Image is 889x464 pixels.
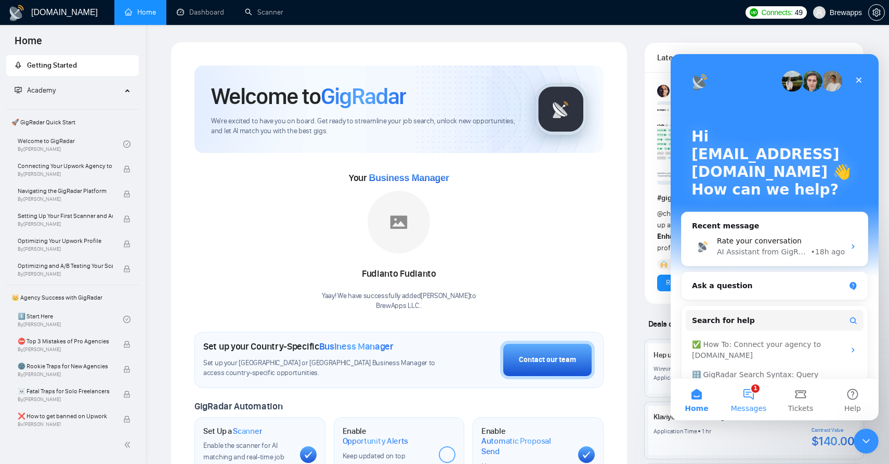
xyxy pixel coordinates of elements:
[18,246,113,252] span: By [PERSON_NAME]
[123,140,130,148] span: check-circle
[795,7,803,18] span: 49
[123,215,130,223] span: lock
[657,85,670,97] img: Vadym
[500,341,595,379] button: Contact our team
[761,7,792,18] span: Connects:
[6,33,50,55] span: Home
[321,82,406,110] span: GigRadar
[868,8,885,17] a: setting
[18,161,113,171] span: Connecting Your Upwork Agency to GigRadar
[666,277,683,289] a: Reply
[211,117,518,136] span: We're excited to have you on board. Get ready to streamline your job search, unlock new opportuni...
[123,240,130,248] span: lock
[18,261,113,271] span: Optimizing and A/B Testing Your Scanner for Better Results
[657,192,851,204] h1: # gigradar-hub
[15,61,22,69] span: rocket
[671,54,879,420] iframe: Intercom live chat
[194,401,282,412] span: GigRadar Automation
[322,301,476,311] p: BrewApps LLC. .
[123,190,130,198] span: lock
[812,433,855,449] div: $140.00
[123,265,130,273] span: lock
[644,315,785,333] span: Deals closed by similar GigRadar users
[123,165,130,173] span: lock
[845,53,851,61] span: export
[319,341,394,352] span: Business Manager
[657,101,782,185] img: F09AC4U7ATU-image.png
[123,416,130,423] span: lock
[123,391,130,398] span: lock
[481,426,570,457] h1: Enable
[7,112,138,133] span: 🚀 GigRadar Quick Start
[349,172,449,184] span: Your
[18,421,113,428] span: By [PERSON_NAME]
[125,8,156,17] a: homeHome
[124,440,134,450] span: double-left
[18,186,113,196] span: Navigating the GigRadar Platform
[653,365,685,373] div: Winning Bid
[8,5,25,21] img: logo
[535,83,587,135] img: gigradar-logo.png
[653,373,697,382] div: Application Time
[15,86,22,94] span: fund-projection-screen
[18,271,113,277] span: By [PERSON_NAME]
[657,275,691,291] button: Reply
[123,316,130,323] span: check-circle
[203,426,262,436] h1: Set Up a
[18,371,113,378] span: By [PERSON_NAME]
[854,429,879,454] iframe: Intercom live chat
[657,209,851,252] span: Hey Upwork growth hackers, here's our July round-up and release notes for GigRadar • is your prof...
[18,386,113,396] span: ☠️ Fatal Traps for Solo Freelancers
[233,426,262,436] span: Scanner
[6,55,139,76] li: Getting Started
[18,236,113,246] span: Optimizing Your Upwork Profile
[816,9,823,16] span: user
[27,61,77,70] span: Getting Started
[812,427,855,433] div: Contract Value
[481,436,570,456] span: Automatic Proposal Send
[343,426,431,446] h1: Enable
[7,287,138,308] span: 👑 Agency Success with GigRadar
[203,358,438,378] span: Set up your [GEOGRAPHIC_DATA] or [GEOGRAPHIC_DATA] Business Manager to access country-specific op...
[868,4,885,21] button: setting
[18,336,113,346] span: ⛔ Top 3 Mistakes of Pro Agencies
[653,413,817,421] a: Klaviyo Email Marketing: Pop up for Shopify Brand - AOF
[245,8,283,17] a: searchScanner
[18,361,113,371] span: 🌚 Rookie Traps for New Agencies
[657,209,688,218] span: @channel
[750,8,758,17] img: upwork-logo.png
[18,211,113,221] span: Setting Up Your First Scanner and Auto-Bidder
[653,351,867,359] a: Hep us set up workflows in [GEOGRAPHIC_DATA] (service and sales hub)
[18,196,113,202] span: By [PERSON_NAME]
[15,86,56,95] span: Academy
[657,51,720,64] span: Latest Posts from the GigRadar Community
[177,8,224,17] a: dashboardDashboard
[653,427,697,435] div: Application Time
[660,261,668,268] img: 🙌
[343,436,409,446] span: Opportunity Alerts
